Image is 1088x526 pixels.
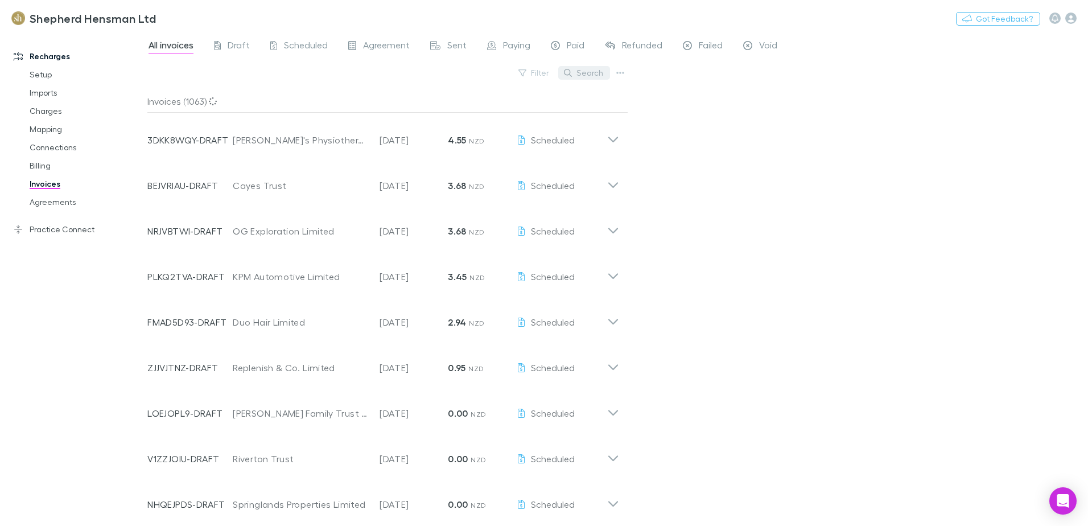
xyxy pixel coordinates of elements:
[147,315,233,329] p: FMAD5D93-DRAFT
[380,133,448,147] p: [DATE]
[531,499,575,509] span: Scheduled
[448,408,468,419] strong: 0.00
[448,453,468,465] strong: 0.00
[233,452,368,466] div: Riverton Trust
[149,39,193,54] span: All invoices
[18,65,154,84] a: Setup
[558,66,610,80] button: Search
[759,39,777,54] span: Void
[138,158,628,204] div: BEJVRIAU-DRAFTCayes Trust[DATE]3.68 NZDScheduled
[531,362,575,373] span: Scheduled
[18,120,154,138] a: Mapping
[233,133,368,147] div: [PERSON_NAME]'s Physiotherapy Limited
[147,133,233,147] p: 3DKK8WQY-DRAFT
[956,12,1040,26] button: Got Feedback?
[448,271,467,282] strong: 3.45
[468,364,484,373] span: NZD
[233,224,368,238] div: OG Exploration Limited
[18,102,154,120] a: Charges
[233,179,368,192] div: Cayes Trust
[18,138,154,157] a: Connections
[622,39,662,54] span: Refunded
[18,175,154,193] a: Invoices
[469,137,484,145] span: NZD
[531,134,575,145] span: Scheduled
[138,249,628,295] div: PLKQ2TVA-DRAFTKPM Automotive Limited[DATE]3.45 NZDScheduled
[380,224,448,238] p: [DATE]
[699,39,723,54] span: Failed
[469,273,485,282] span: NZD
[2,220,154,239] a: Practice Connect
[147,361,233,375] p: ZJJVJTNZ-DRAFT
[18,84,154,102] a: Imports
[448,499,468,510] strong: 0.00
[233,361,368,375] div: Replenish & Co. Limited
[447,39,467,54] span: Sent
[448,317,466,328] strong: 2.94
[469,182,484,191] span: NZD
[233,498,368,511] div: Springlands Properties Limited
[380,270,448,283] p: [DATE]
[469,319,484,327] span: NZD
[448,134,466,146] strong: 4.55
[380,406,448,420] p: [DATE]
[448,180,466,191] strong: 3.68
[531,180,575,191] span: Scheduled
[503,39,530,54] span: Paying
[30,11,156,25] h3: Shepherd Hensman Ltd
[18,157,154,175] a: Billing
[5,5,163,32] a: Shepherd Hensman Ltd
[380,315,448,329] p: [DATE]
[531,225,575,236] span: Scheduled
[138,340,628,386] div: ZJJVJTNZ-DRAFTReplenish & Co. Limited[DATE]0.95 NZDScheduled
[380,361,448,375] p: [DATE]
[18,193,154,211] a: Agreements
[233,406,368,420] div: [PERSON_NAME] Family Trust M A [PERSON_NAME] and M A Paterson Family Trust P/ship
[228,39,250,54] span: Draft
[380,452,448,466] p: [DATE]
[147,179,233,192] p: BEJVRIAU-DRAFT
[233,315,368,329] div: Duo Hair Limited
[233,270,368,283] div: KPM Automotive Limited
[138,477,628,523] div: NHQEJPDS-DRAFTSpringlands Properties Limited[DATE]0.00 NZDScheduled
[147,406,233,420] p: LOEJOPL9-DRAFT
[284,39,328,54] span: Scheduled
[138,432,628,477] div: V1ZZJOIU-DRAFTRiverton Trust[DATE]0.00 NZDScheduled
[138,113,628,158] div: 3DKK8WQY-DRAFT[PERSON_NAME]'s Physiotherapy Limited[DATE]4.55 NZDScheduled
[531,317,575,327] span: Scheduled
[363,39,410,54] span: Agreement
[147,224,233,238] p: NRJVBTWI-DRAFT
[380,498,448,511] p: [DATE]
[448,225,466,237] strong: 3.68
[147,498,233,511] p: NHQEJPDS-DRAFT
[471,410,486,418] span: NZD
[471,501,486,509] span: NZD
[138,204,628,249] div: NRJVBTWI-DRAFTOG Exploration Limited[DATE]3.68 NZDScheduled
[380,179,448,192] p: [DATE]
[531,408,575,418] span: Scheduled
[2,47,154,65] a: Recharges
[11,11,25,25] img: Shepherd Hensman Ltd's Logo
[1049,487,1077,515] div: Open Intercom Messenger
[513,66,556,80] button: Filter
[531,453,575,464] span: Scheduled
[138,295,628,340] div: FMAD5D93-DRAFTDuo Hair Limited[DATE]2.94 NZDScheduled
[138,386,628,432] div: LOEJOPL9-DRAFT[PERSON_NAME] Family Trust M A [PERSON_NAME] and M A Paterson Family Trust P/ship[D...
[448,362,465,373] strong: 0.95
[471,455,486,464] span: NZD
[567,39,584,54] span: Paid
[147,270,233,283] p: PLKQ2TVA-DRAFT
[469,228,484,236] span: NZD
[531,271,575,282] span: Scheduled
[147,452,233,466] p: V1ZZJOIU-DRAFT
